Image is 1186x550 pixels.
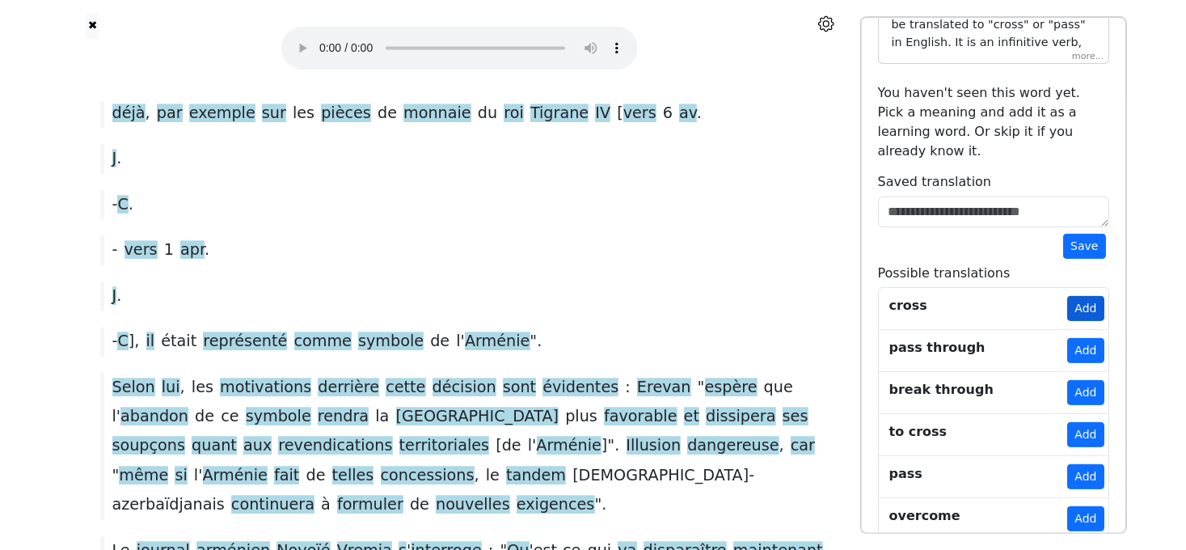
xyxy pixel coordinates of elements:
span: les [192,378,213,396]
div: break through [889,380,994,400]
span: exemple [189,104,255,124]
span: même [119,466,168,486]
span: exigences [517,495,595,515]
span: 6 [663,104,673,124]
button: Add [1067,296,1104,321]
span: évidentes [542,378,618,398]
h6: Saved translation [878,174,1109,189]
span: J [112,149,117,169]
span: IV [595,104,610,124]
span: apr [180,240,205,260]
span: , [779,436,784,456]
span: l [528,436,532,455]
div: to cross [889,422,948,442]
span: le [486,466,500,484]
span: av [679,104,697,124]
span: car [791,436,815,456]
span: - [112,332,118,352]
span: ' [532,436,536,456]
span: ses [783,407,808,427]
span: lui [162,378,180,398]
span: " [698,378,705,398]
span: , [146,104,150,124]
span: soupçons [112,436,186,456]
span: Arménie [537,436,601,456]
span: de [378,104,397,122]
span: : [625,378,630,398]
span: ". [530,332,542,352]
span: sont [503,378,536,398]
div: pass [889,464,922,484]
span: de [430,332,449,350]
span: l [456,332,460,350]
span: telles [332,466,374,486]
span: nouvelles [436,495,510,515]
span: rendra [318,407,369,427]
span: aux [243,436,272,456]
span: Erevan [637,378,691,398]
span: l [194,466,198,484]
span: ' [198,466,202,486]
button: Add [1067,380,1104,405]
span: par [157,104,183,124]
span: du [478,104,497,122]
span: ce [221,407,238,425]
span: [ [496,436,502,456]
div: cross [889,296,927,315]
span: était [161,332,196,350]
span: C [117,332,128,352]
button: Add [1067,338,1104,363]
span: [GEOGRAPHIC_DATA] [396,407,559,427]
span: . [116,149,121,169]
span: à [321,495,331,514]
span: de [306,466,326,484]
span: dissipera [706,407,775,427]
button: Add [1067,422,1104,447]
span: territoriales [399,436,489,456]
span: pièces [321,104,371,124]
span: . [116,286,121,307]
span: plus [565,407,597,425]
h6: Possible translations [878,265,1109,281]
span: espère [705,378,758,398]
span: représenté [203,332,287,352]
span: Arménie [203,466,268,486]
span: de [195,407,214,425]
span: ' [116,407,120,427]
span: tandem [506,466,566,486]
span: [ [617,104,623,124]
span: vers [623,104,656,124]
span: monnaie [403,104,471,124]
span: symbole [358,332,424,352]
span: Illusion [627,436,682,456]
span: . [205,240,209,260]
span: formuler [337,495,403,515]
span: continuera [231,495,314,515]
span: Tigrane [530,104,589,124]
span: fait [274,466,299,486]
span: C [117,195,128,215]
span: derrière [318,378,379,398]
span: l [112,407,116,425]
span: et [684,407,699,427]
span: les [293,104,314,122]
span: quant [192,436,237,456]
span: si [175,466,187,486]
span: ". [595,495,607,515]
button: Add [1067,464,1104,489]
span: abandon [120,407,188,427]
span: favorable [604,407,677,427]
span: décision [433,378,496,398]
span: dangereuse [687,436,779,456]
a: ✖ [86,13,99,38]
span: J [112,286,117,307]
button: Save [1063,234,1105,259]
span: déjà [112,104,146,124]
span: " [112,466,120,486]
span: concessions [381,466,475,486]
span: de [410,495,429,514]
p: You haven't seen this word yet. Pick a meaning and add it as a learning word. Or skip it if you a... [878,83,1109,161]
span: la [375,407,389,425]
div: overcome [889,506,960,526]
span: ], [129,332,140,352]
